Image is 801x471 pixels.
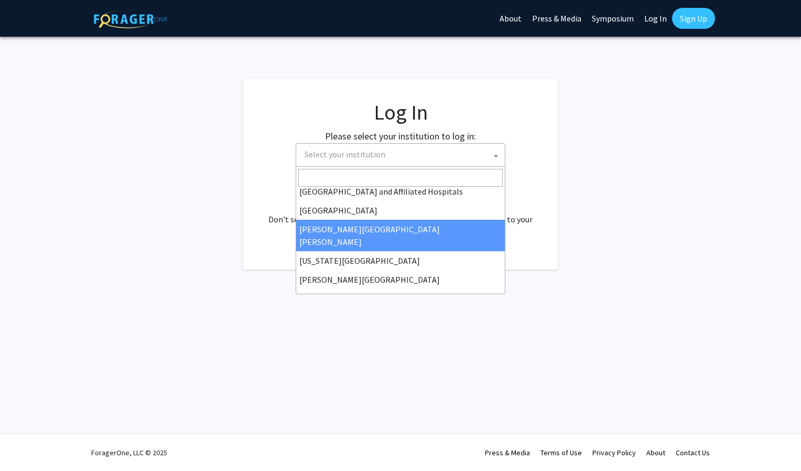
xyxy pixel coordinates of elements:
a: Press & Media [485,448,530,457]
span: Select your institution [296,143,505,167]
span: Select your institution [305,149,385,159]
a: Terms of Use [540,448,582,457]
li: [GEOGRAPHIC_DATA] and Affiliated Hospitals [296,182,505,201]
iframe: Chat [8,424,45,463]
span: Select your institution [300,144,505,165]
li: [US_STATE][GEOGRAPHIC_DATA] [296,251,505,270]
label: Please select your institution to log in: [325,129,476,143]
a: Privacy Policy [592,448,636,457]
a: Sign Up [672,8,715,29]
li: [GEOGRAPHIC_DATA] [296,201,505,220]
li: [PERSON_NAME][GEOGRAPHIC_DATA] [296,270,505,289]
div: ForagerOne, LLC © 2025 [91,434,167,471]
h1: Log In [264,100,537,125]
img: ForagerOne Logo [94,10,167,28]
input: Search [298,169,503,187]
div: No account? . Don't see your institution? about bringing ForagerOne to your institution. [264,188,537,238]
li: [PERSON_NAME][GEOGRAPHIC_DATA][PERSON_NAME] [296,220,505,251]
li: Morehouse School of Medicine [296,289,505,308]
